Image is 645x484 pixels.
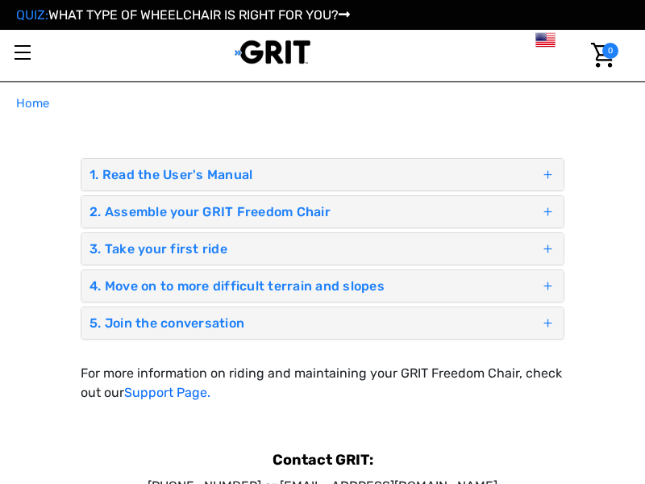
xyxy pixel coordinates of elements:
h4: 4. Move on to more difficult terrain and slopes [89,278,540,294]
span: Toggle menu [15,52,31,53]
a: Support Page. [124,385,210,400]
img: Cart [591,43,614,68]
span: 0 [602,43,618,59]
img: GRIT All-Terrain Wheelchair and Mobility Equipment [235,40,311,65]
h4: 3. Take your first ride [89,241,540,257]
h4: 1. Read the User's Manual [89,167,540,182]
a: QUIZ:WHAT TYPE OF WHEELCHAIR IS RIGHT FOR YOU? [16,7,350,23]
h4: 5. Join the conversation [89,315,540,331]
span: Home [16,96,49,111]
img: us.png [535,30,556,50]
nav: Breadcrumb [16,94,629,113]
span: QUIZ: [16,7,48,23]
h4: 2. Assemble your GRIT Freedom Chair [89,204,540,219]
p: For more information on riding and maintaining your GRIT Freedom Chair, check out our [81,364,564,403]
b: Contact GRIT: [273,451,373,469]
a: Home [16,94,49,113]
a: Cart with 0 items [581,30,618,81]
